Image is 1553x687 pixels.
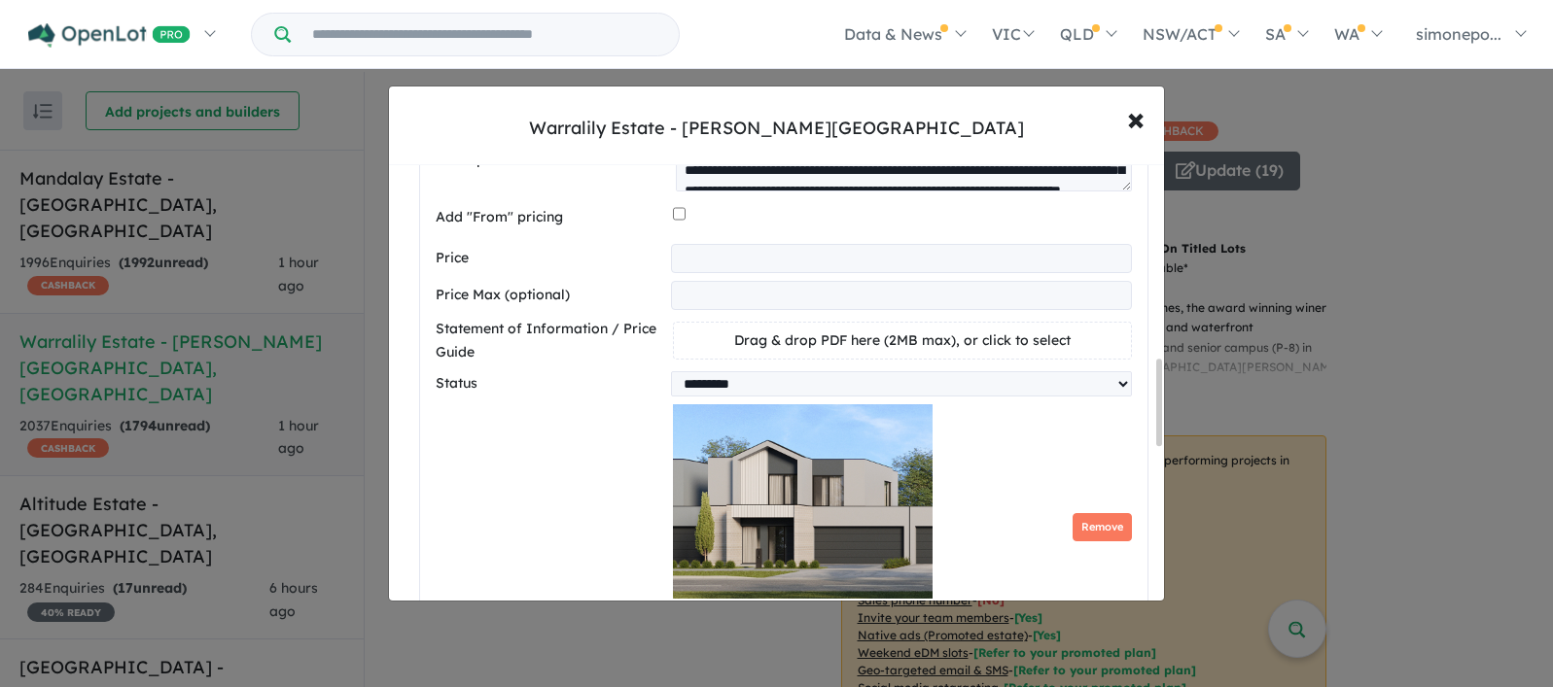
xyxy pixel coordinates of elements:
[1416,24,1501,44] span: simonepo...
[1073,513,1132,541] button: Remove
[529,116,1024,141] div: Warralily Estate - [PERSON_NAME][GEOGRAPHIC_DATA]
[734,331,1071,349] span: Drag & drop PDF here (2MB max), or click to select
[436,372,663,395] label: Status
[436,284,663,307] label: Price Max (optional)
[673,404,933,599] img: Warralily Estate - Armstrong Creek - Lot 122 Façade
[436,247,663,270] label: Price
[436,318,665,364] label: Statement of Information / Price Guide
[28,23,191,48] img: Openlot PRO Logo White
[436,206,665,229] label: Add "From" pricing
[295,14,675,55] input: Try estate name, suburb, builder or developer
[1127,97,1145,139] span: ×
